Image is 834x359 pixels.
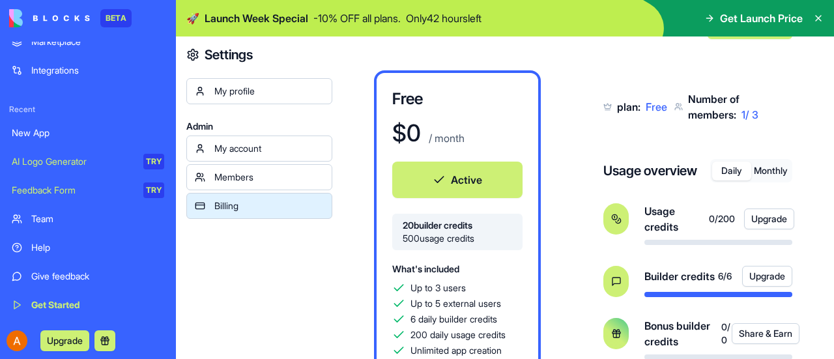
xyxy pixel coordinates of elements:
[644,203,709,235] span: Usage credits
[186,120,332,133] span: Admin
[186,136,332,162] a: My account
[644,268,715,284] span: Builder credits
[644,318,721,349] span: Bonus builder credits
[741,108,758,121] span: 1 / 3
[742,266,792,287] button: Upgrade
[4,104,172,115] span: Recent
[744,208,794,229] button: Upgrade
[720,10,803,26] span: Get Launch Price
[410,313,497,326] span: 6 daily builder credits
[744,208,792,229] a: Upgrade
[4,149,172,175] a: AI Logo GeneratorTRY
[12,126,164,139] div: New App
[4,120,172,146] a: New App
[410,344,502,357] span: Unlimited app creation
[603,162,697,180] h4: Usage overview
[205,46,253,64] h4: Settings
[9,9,90,27] img: logo
[186,10,199,26] span: 🚀
[205,10,308,26] span: Launch Week Special
[718,270,732,283] span: 6 / 6
[31,212,164,225] div: Team
[186,78,332,104] a: My profile
[9,9,132,27] a: BETA
[214,199,324,212] div: Billing
[392,89,523,109] h3: Free
[410,328,506,341] span: 200 daily usage credits
[392,263,459,274] span: What's included
[7,330,27,351] img: ACg8ocK6yiNEbkF9Pv4roYnkAOki2sZYQrW7UaVyEV6GmURZ_rD7Bw=s96-c
[410,281,466,294] span: Up to 3 users
[751,162,790,180] button: Monthly
[4,292,172,318] a: Get Started
[12,184,134,197] div: Feedback Form
[732,323,799,344] button: Share & Earn
[313,10,401,26] p: - 10 % OFF all plans.
[406,10,482,26] p: Only 42 hours left
[214,171,324,184] div: Members
[31,64,164,77] div: Integrations
[646,100,667,113] span: Free
[712,162,751,180] button: Daily
[4,177,172,203] a: Feedback FormTRY
[392,120,421,146] h1: $ 0
[4,235,172,261] a: Help
[40,334,89,347] a: Upgrade
[214,85,324,98] div: My profile
[4,263,172,289] a: Give feedback
[688,93,740,121] span: Number of members:
[31,298,164,311] div: Get Started
[4,206,172,232] a: Team
[426,130,465,146] p: / month
[186,164,332,190] a: Members
[403,219,512,232] span: 20 builder credits
[4,29,172,55] a: Marketplace
[617,100,640,113] span: plan:
[186,193,332,219] a: Billing
[31,241,164,254] div: Help
[403,232,512,245] span: 500 usage credits
[214,142,324,155] div: My account
[100,9,132,27] div: BETA
[31,270,164,283] div: Give feedback
[143,182,164,198] div: TRY
[4,57,172,83] a: Integrations
[709,212,734,225] span: 0 / 200
[143,154,164,169] div: TRY
[31,35,164,48] div: Marketplace
[410,297,501,310] span: Up to 5 external users
[12,155,134,168] div: AI Logo Generator
[392,162,523,198] button: Active
[40,330,89,351] button: Upgrade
